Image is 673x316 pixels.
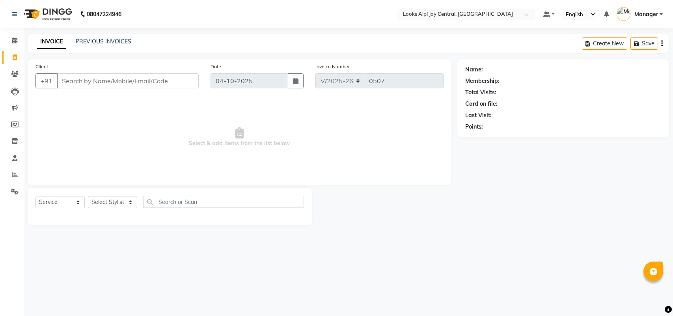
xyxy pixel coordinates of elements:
label: Date [211,63,221,70]
div: Name: [465,65,483,74]
div: Total Visits: [465,88,496,97]
div: Card on file: [465,100,498,108]
button: +91 [35,73,58,88]
span: Select & add items from the list below [35,98,444,177]
div: Last Visit: [465,111,492,120]
img: Manager [617,7,630,21]
button: Create New [582,37,627,50]
button: Save [630,37,658,50]
label: Invoice Number [315,63,350,70]
input: Search or Scan [143,196,304,208]
img: logo [20,3,74,25]
label: Client [35,63,48,70]
span: Manager [634,10,658,19]
input: Search by Name/Mobile/Email/Code [57,73,199,88]
b: 08047224946 [87,3,121,25]
a: INVOICE [37,35,66,49]
a: PREVIOUS INVOICES [76,38,131,45]
iframe: chat widget [640,284,665,308]
div: Points: [465,123,483,131]
div: Membership: [465,77,500,85]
